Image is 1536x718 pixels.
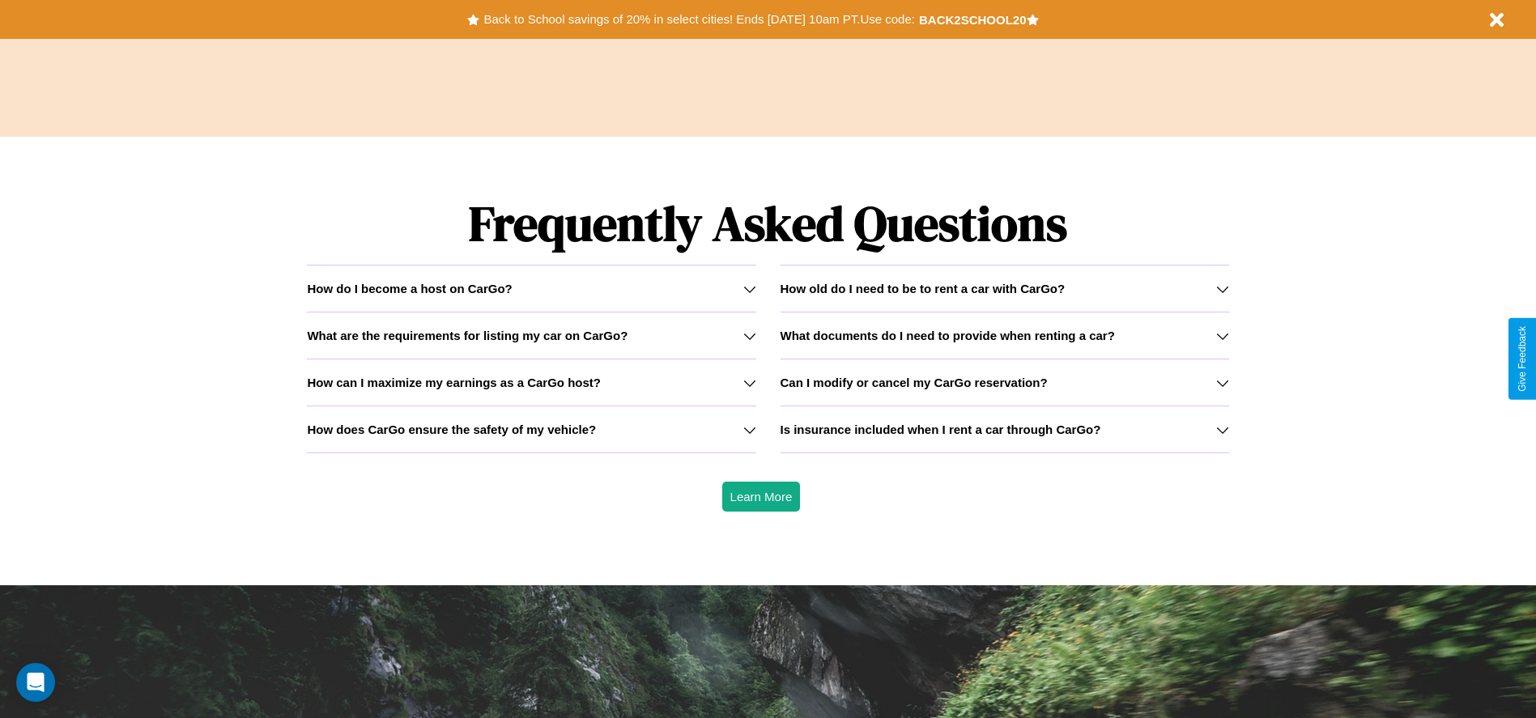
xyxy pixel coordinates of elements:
[919,13,1027,27] b: BACK2SCHOOL20
[722,482,801,512] button: Learn More
[307,329,628,342] h3: What are the requirements for listing my car on CarGo?
[307,282,512,295] h3: How do I become a host on CarGo?
[479,8,918,31] button: Back to School savings of 20% in select cities! Ends [DATE] 10am PT.Use code:
[781,282,1066,295] h3: How old do I need to be to rent a car with CarGo?
[1517,326,1528,392] div: Give Feedback
[781,329,1115,342] h3: What documents do I need to provide when renting a car?
[781,376,1048,389] h3: Can I modify or cancel my CarGo reservation?
[781,423,1101,436] h3: Is insurance included when I rent a car through CarGo?
[307,182,1228,265] h1: Frequently Asked Questions
[16,663,55,702] div: Open Intercom Messenger
[307,376,601,389] h3: How can I maximize my earnings as a CarGo host?
[307,423,596,436] h3: How does CarGo ensure the safety of my vehicle?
